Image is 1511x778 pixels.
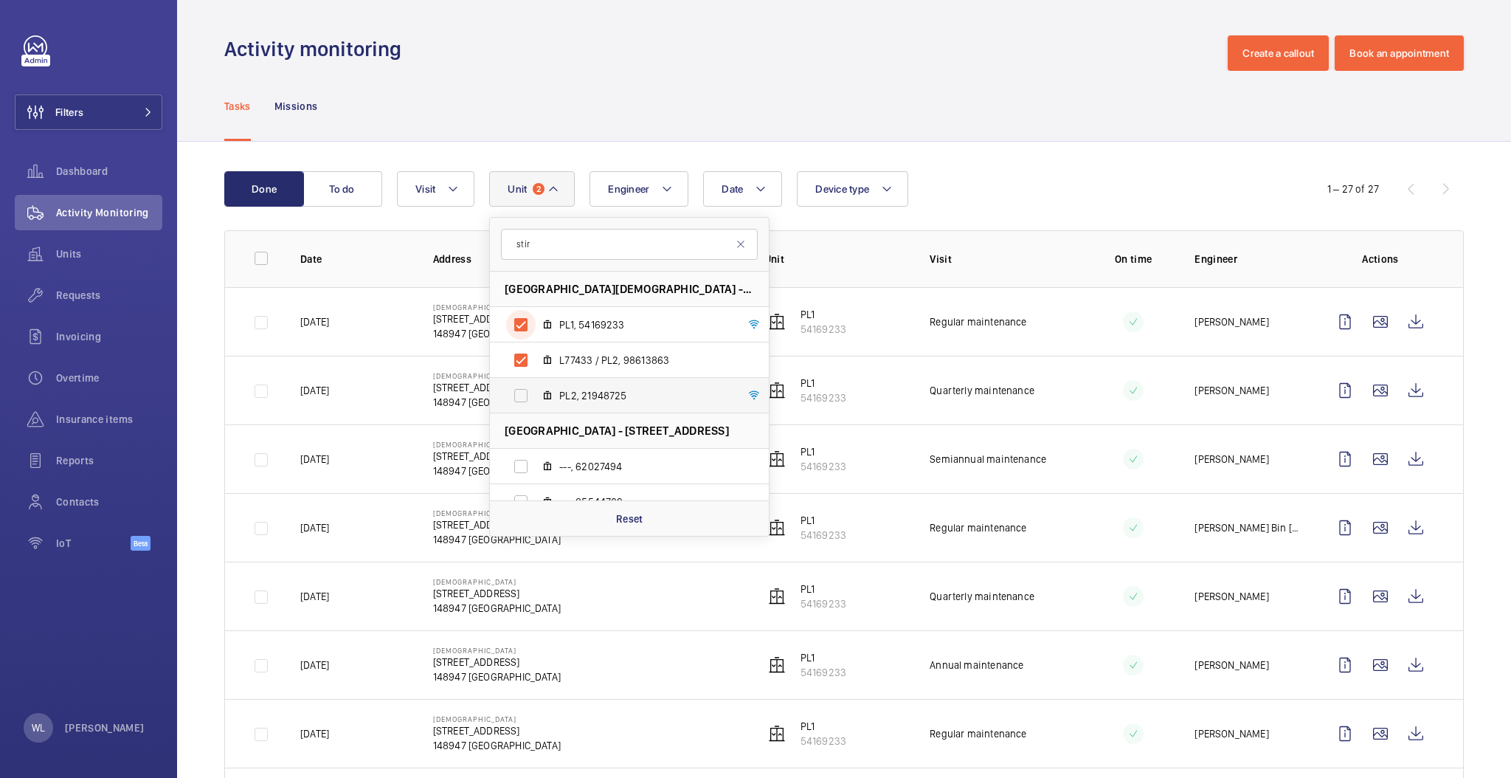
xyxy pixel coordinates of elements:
span: Dashboard [56,164,162,179]
button: Unit2 [489,171,575,207]
p: 148947 [GEOGRAPHIC_DATA] [433,326,561,341]
span: Units [56,247,162,261]
p: [STREET_ADDRESS] [433,723,561,738]
p: [DATE] [300,314,329,329]
span: L77433 / PL2, 98613863 [559,353,730,368]
button: Engineer [589,171,688,207]
img: elevator.svg [768,313,786,331]
span: [GEOGRAPHIC_DATA][DEMOGRAPHIC_DATA] - [STREET_ADDRESS] [505,281,754,297]
span: ---, 62027494 [559,459,730,474]
p: PL1 [801,719,846,734]
img: elevator.svg [768,519,786,537]
p: [PERSON_NAME] [1194,589,1268,604]
span: Beta [131,536,151,551]
p: [STREET_ADDRESS] [433,449,561,464]
p: Tasks [224,99,251,114]
p: [DEMOGRAPHIC_DATA] [433,371,561,380]
span: Engineer [608,183,649,195]
span: Invoicing [56,329,162,344]
button: Visit [397,171,474,207]
p: WL [32,720,45,735]
span: Reports [56,453,162,468]
p: On time [1096,252,1172,266]
button: Done [224,171,304,207]
p: 148947 [GEOGRAPHIC_DATA] [433,532,561,547]
p: [STREET_ADDRESS] [433,655,561,669]
p: [STREET_ADDRESS] [433,311,561,326]
p: [DATE] [300,520,329,535]
button: Date [703,171,782,207]
button: Book an appointment [1335,35,1464,71]
p: 148947 [GEOGRAPHIC_DATA] [433,395,561,410]
span: Contacts [56,495,162,509]
span: Activity Monitoring [56,205,162,220]
div: 1 – 27 of 27 [1327,182,1379,196]
span: PL1, 54169233 [559,317,730,332]
p: [PERSON_NAME] [1194,726,1268,741]
span: Unit [508,183,527,195]
p: [DEMOGRAPHIC_DATA] [433,577,561,586]
p: PL1 [801,307,846,322]
p: [DATE] [300,658,329,672]
p: 54169233 [801,596,846,611]
p: [PERSON_NAME] [65,720,145,735]
span: IoT [56,536,131,551]
p: PL1 [801,444,846,459]
img: elevator.svg [768,382,786,399]
h1: Activity monitoring [224,35,410,63]
p: [STREET_ADDRESS] [433,517,561,532]
p: [DATE] [300,452,329,467]
span: Overtime [56,371,162,385]
p: 54169233 [801,390,846,405]
p: Address [433,252,741,266]
span: Device type [815,183,869,195]
p: 54169233 [801,528,846,543]
p: 148947 [GEOGRAPHIC_DATA] [433,464,561,478]
p: [DATE] [300,589,329,604]
span: PL2, 21948725 [559,388,730,403]
button: To do [302,171,382,207]
p: Reset [616,512,643,526]
span: Visit [415,183,435,195]
button: Filters [15,94,162,130]
p: 54169233 [801,322,846,337]
p: [DEMOGRAPHIC_DATA] [433,440,561,449]
p: Regular maintenance [930,726,1026,741]
input: Search by unit or address [501,229,758,260]
p: 54169233 [801,665,846,680]
p: [DEMOGRAPHIC_DATA] [433,646,561,655]
p: [PERSON_NAME] [1194,452,1268,467]
span: Requests [56,288,162,303]
p: Regular maintenance [930,520,1026,535]
span: [GEOGRAPHIC_DATA] - [STREET_ADDRESS] [505,423,729,438]
p: Unit [764,252,907,266]
p: PL1 [801,376,846,390]
button: Create a callout [1228,35,1329,71]
p: Actions [1327,252,1434,266]
p: 148947 [GEOGRAPHIC_DATA] [433,601,561,616]
p: [DEMOGRAPHIC_DATA] [433,715,561,723]
img: elevator.svg [768,450,786,468]
p: PL1 [801,650,846,665]
button: Device type [797,171,908,207]
p: [DATE] [300,726,329,741]
p: [DEMOGRAPHIC_DATA] [433,303,561,311]
img: elevator.svg [768,725,786,743]
p: 148947 [GEOGRAPHIC_DATA] [433,669,561,684]
p: Regular maintenance [930,314,1026,329]
p: [PERSON_NAME] [1194,383,1268,398]
p: Date [300,252,409,266]
p: Visit [930,252,1072,266]
p: 54169233 [801,734,846,748]
span: Date [722,183,743,195]
p: Quarterly maintenance [930,383,1034,398]
p: [PERSON_NAME] [1194,658,1268,672]
p: Semiannual maintenance [930,452,1046,467]
img: elevator.svg [768,656,786,674]
p: PL1 [801,513,846,528]
p: [PERSON_NAME] Bin [PERSON_NAME] [1194,520,1304,535]
span: Insurance items [56,412,162,427]
p: Missions [274,99,318,114]
span: ---, 85544769 [559,495,730,509]
p: [PERSON_NAME] [1194,314,1268,329]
